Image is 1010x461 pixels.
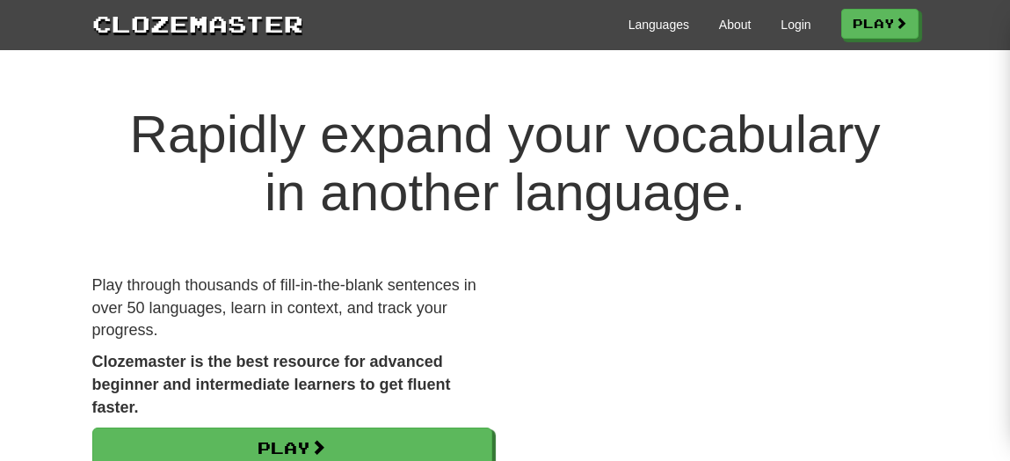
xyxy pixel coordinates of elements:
strong: Clozemaster is the best resource for advanced beginner and intermediate learners to get fluent fa... [92,353,451,415]
a: Clozemaster [92,7,303,40]
a: Languages [629,16,689,33]
a: Play [841,9,919,39]
p: Play through thousands of fill-in-the-blank sentences in over 50 languages, learn in context, and... [92,274,492,342]
a: Login [781,16,810,33]
a: About [719,16,752,33]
